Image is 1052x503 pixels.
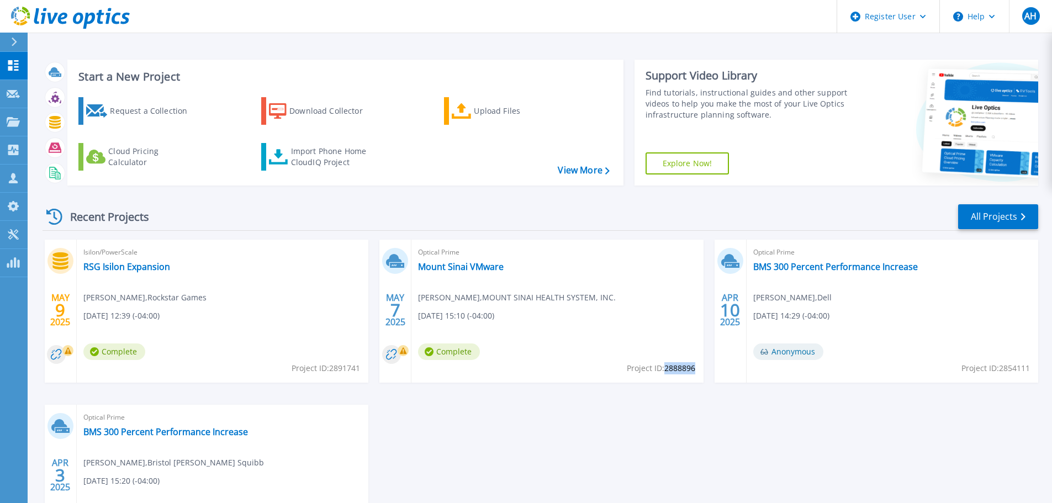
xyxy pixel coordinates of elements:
span: Complete [83,343,145,360]
div: Find tutorials, instructional guides and other support videos to help you make the most of your L... [646,87,852,120]
div: APR 2025 [720,290,741,330]
div: Request a Collection [110,100,198,122]
a: BMS 300 Percent Performance Increase [753,261,918,272]
a: Explore Now! [646,152,729,174]
span: Project ID: 2854111 [961,362,1030,374]
a: View More [558,165,609,176]
span: [DATE] 15:20 (-04:00) [83,475,160,487]
span: Isilon/PowerScale [83,246,362,258]
a: Request a Collection [78,97,202,125]
a: Cloud Pricing Calculator [78,143,202,171]
span: 9 [55,305,65,315]
a: BMS 300 Percent Performance Increase [83,426,248,437]
span: [PERSON_NAME] , Bristol [PERSON_NAME] Squibb [83,457,264,469]
span: [DATE] 12:39 (-04:00) [83,310,160,322]
span: [PERSON_NAME] , MOUNT SINAI HEALTH SYSTEM, INC. [418,292,616,304]
a: Download Collector [261,97,384,125]
span: 3 [55,470,65,480]
div: Download Collector [289,100,378,122]
span: AH [1024,12,1037,20]
span: [PERSON_NAME] , Rockstar Games [83,292,207,304]
div: Upload Files [474,100,562,122]
h3: Start a New Project [78,71,609,83]
div: Import Phone Home CloudIQ Project [291,146,377,168]
span: Project ID: 2891741 [292,362,360,374]
span: [PERSON_NAME] , Dell [753,292,832,304]
div: Support Video Library [646,68,852,83]
div: Cloud Pricing Calculator [108,146,197,168]
span: Project ID: 2888896 [627,362,695,374]
span: Complete [418,343,480,360]
span: [DATE] 15:10 (-04:00) [418,310,494,322]
a: Mount Sinai VMware [418,261,504,272]
a: RSG Isilon Expansion [83,261,170,272]
span: 7 [390,305,400,315]
span: Anonymous [753,343,823,360]
span: Optical Prime [418,246,696,258]
a: All Projects [958,204,1038,229]
a: Upload Files [444,97,567,125]
div: APR 2025 [50,455,71,495]
div: MAY 2025 [50,290,71,330]
div: Recent Projects [43,203,164,230]
div: MAY 2025 [385,290,406,330]
span: Optical Prime [753,246,1032,258]
span: Optical Prime [83,411,362,423]
span: 10 [720,305,740,315]
span: [DATE] 14:29 (-04:00) [753,310,829,322]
